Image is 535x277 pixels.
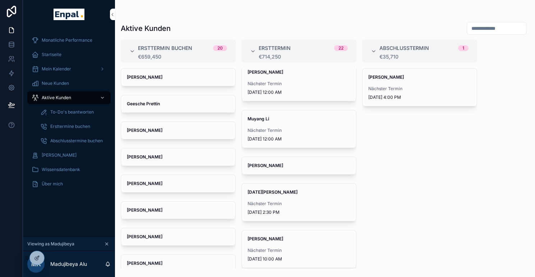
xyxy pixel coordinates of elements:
a: Wissensdatenbank [27,163,111,176]
strong: [PERSON_NAME] [127,207,162,213]
span: [PERSON_NAME] [42,152,77,158]
strong: Muyang Li [248,116,269,121]
a: [PERSON_NAME] [121,254,236,272]
a: [PERSON_NAME] [121,68,236,86]
span: Abschlusstermine buchen [50,138,103,144]
a: Mein Kalender [27,63,111,75]
div: 20 [217,45,223,51]
h1: Aktive Kunden [121,23,171,33]
span: Wissensdatenbank [42,167,80,172]
span: [DATE] 12:00 AM [248,136,350,142]
span: Über mich [42,181,63,187]
span: Nächster Termin [248,201,350,207]
span: [DATE] 12:00 AM [248,89,350,95]
span: Ersttermin [259,45,291,52]
a: Neue Kunden [27,77,111,90]
span: Ersttermin buchen [138,45,192,52]
span: Startseite [42,52,61,57]
a: [PERSON_NAME]Nächster Termin[DATE] 4:00 PM [362,68,477,106]
strong: [PERSON_NAME] [127,181,162,186]
strong: [PERSON_NAME] [127,128,162,133]
span: Nächster Termin [248,81,350,87]
a: [PERSON_NAME] [121,228,236,246]
a: [PERSON_NAME] [121,175,236,193]
div: €35,710 [379,54,469,60]
span: To-Do's beantworten [50,109,94,115]
a: Abschlusstermine buchen [36,134,111,147]
strong: [PERSON_NAME] [127,154,162,160]
span: Neue Kunden [42,80,69,86]
span: Nächster Termin [248,128,350,133]
a: [PERSON_NAME] [27,149,111,162]
div: scrollable content [23,29,115,200]
a: Monatliche Performance [27,34,111,47]
span: Monatliche Performance [42,37,92,43]
a: Ersttermine buchen [36,120,111,133]
strong: [PERSON_NAME] [127,234,162,239]
span: [DATE] 2:30 PM [248,209,350,215]
a: To-Do's beantworten [36,106,111,119]
div: 1 [462,45,464,51]
a: [PERSON_NAME]Nächster Termin[DATE] 12:00 AM [241,63,356,101]
a: [PERSON_NAME] [121,201,236,219]
a: [PERSON_NAME] [241,157,356,175]
a: Geesche Prettin [121,95,236,113]
strong: [PERSON_NAME] [248,163,283,168]
div: €714,250 [259,54,348,60]
span: [DATE] 4:00 PM [368,94,471,100]
a: [PERSON_NAME]Nächster Termin[DATE] 10:00 AM [241,230,356,268]
div: €659,450 [138,54,227,60]
div: 22 [338,45,343,51]
strong: [PERSON_NAME] [248,236,283,241]
span: [DATE] 10:00 AM [248,256,350,262]
a: Muyang LiNächster Termin[DATE] 12:00 AM [241,110,356,148]
strong: Geesche Prettin [127,101,160,106]
a: [DATE][PERSON_NAME]Nächster Termin[DATE] 2:30 PM [241,183,356,221]
span: Mein Kalender [42,66,71,72]
span: Nächster Termin [368,86,471,92]
a: Aktive Kunden [27,91,111,104]
span: Viewing as Madujibeya [27,241,74,247]
strong: [DATE][PERSON_NAME] [248,189,298,195]
a: Startseite [27,48,111,61]
span: Nächster Termin [248,248,350,253]
a: Über mich [27,177,111,190]
strong: [PERSON_NAME] [248,69,283,75]
a: [PERSON_NAME] [121,148,236,166]
p: Madujibeya Alu [50,260,87,268]
span: Aktive Kunden [42,95,71,101]
span: Abschlusstermin [379,45,429,52]
strong: [PERSON_NAME] [127,260,162,266]
strong: [PERSON_NAME] [368,74,404,80]
a: [PERSON_NAME] [121,121,236,139]
img: App logo [54,9,84,20]
strong: [PERSON_NAME] [127,74,162,80]
span: Ersttermine buchen [50,124,90,129]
